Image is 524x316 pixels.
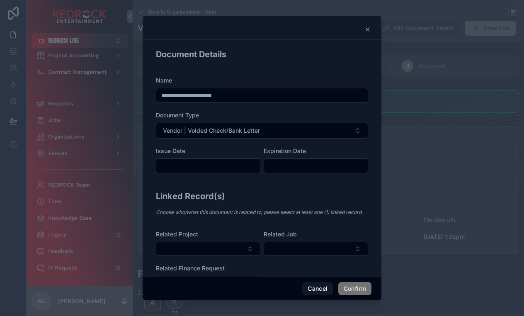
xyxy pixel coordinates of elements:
button: Select Button [156,276,260,290]
span: Document Type [156,112,199,119]
h2: Document Details [156,49,226,61]
button: Select Button [264,242,368,256]
span: Related Finance Request [156,265,225,272]
span: Issue Date [156,147,185,154]
button: Confirm [338,282,371,295]
em: Choose who/what this document is related to, please select at least one (1) linked record. [156,209,363,215]
button: Select Button [156,242,260,256]
span: Expiration Date [264,147,306,154]
button: Cancel [302,282,333,295]
span: Vendor | Voided Check/Bank Letter [163,126,260,135]
span: Related Job [264,231,297,238]
span: Related Project [156,231,198,238]
button: Select Button [156,123,368,139]
span: Name [156,77,172,84]
h2: Linked Record(s) [156,191,363,202]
